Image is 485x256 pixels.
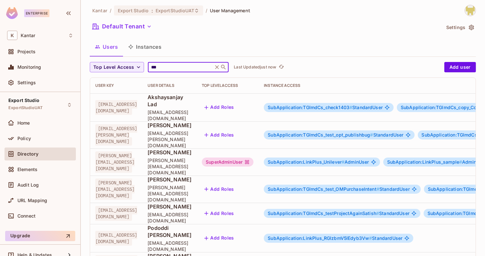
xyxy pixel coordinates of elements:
[95,83,137,88] div: User Key
[148,203,191,210] span: [PERSON_NAME]
[148,211,191,224] span: [EMAIL_ADDRESS][DOMAIN_NAME]
[234,65,276,70] p: Last Updated just now
[268,186,379,192] span: SubApplication:TGlmdCs_test_OMPurchaseIntent
[151,8,153,13] span: :
[148,184,191,203] span: [PERSON_NAME][EMAIL_ADDRESS][DOMAIN_NAME]
[95,124,137,146] span: [EMAIL_ADDRESS][PERSON_NAME][DOMAIN_NAME]
[148,157,191,176] span: [PERSON_NAME][EMAIL_ADDRESS][DOMAIN_NAME]
[6,7,18,19] img: SReyMgAAAABJRU5ErkJggg==
[202,184,237,194] button: Add Roles
[17,167,37,172] span: Elements
[17,182,39,188] span: Audit Log
[277,63,285,71] button: refresh
[92,7,107,14] span: the active workspace
[148,83,191,88] div: User Details
[268,159,369,165] span: AdminUser
[95,206,137,221] span: [EMAIL_ADDRESS][DOMAIN_NAME]
[202,130,237,140] button: Add Roles
[148,240,191,252] span: [EMAIL_ADDRESS][DOMAIN_NAME]
[459,159,462,165] span: #
[268,159,345,165] span: SubApplication:LinkPlus_Unilever
[202,233,237,243] button: Add Roles
[17,198,47,203] span: URL Mapping
[95,179,135,200] span: [PERSON_NAME][EMAIL_ADDRESS][DOMAIN_NAME]
[17,80,36,85] span: Settings
[93,63,134,71] span: Top Level Access
[90,39,123,55] button: Users
[148,109,191,121] span: [EMAIL_ADDRESS][DOMAIN_NAME]
[444,22,476,33] button: Settings
[369,235,372,241] span: #
[17,136,31,141] span: Policy
[148,224,191,239] span: Pododdi [PERSON_NAME]
[465,5,476,16] img: Girishankar.VP@kantar.com
[206,7,207,14] li: /
[118,7,149,14] span: Export Studio
[268,132,373,138] span: SubApplication:TGlmdCs_test_opt_publishbug
[8,98,39,103] span: Export Studio
[342,159,345,165] span: #
[17,65,41,70] span: Monitoring
[268,210,379,216] span: SubApplication:TGlmdCs_testProjectAgainSatish
[17,151,38,157] span: Directory
[202,83,253,88] div: Top Level Access
[210,7,250,14] span: User Management
[444,62,476,72] button: Add user
[376,210,379,216] span: #
[202,102,237,113] button: Add Roles
[202,158,253,167] div: SuperAdminUser
[17,49,36,54] span: Projects
[276,63,285,71] span: Click to refresh data
[268,236,402,241] span: StandardUser
[268,235,372,241] span: SubApplication:LinkPlus_RGlzbmV5IEdyb3Vw
[387,159,462,165] span: SubApplication:LinkPlus_sample
[148,94,191,108] span: Akshaysanjay Lad
[268,105,383,110] span: StandardUser
[268,105,352,110] span: SubApplication:TGlmdCs_check1403
[8,105,43,110] span: ExportStudioUAT
[156,7,194,14] span: ExportStudioUAT
[95,151,135,173] span: [PERSON_NAME][EMAIL_ADDRESS][DOMAIN_NAME]
[268,132,403,138] span: StandardUser
[21,33,35,38] span: Workspace: Kantar
[370,132,373,138] span: #
[17,213,36,219] span: Connect
[95,100,137,115] span: [EMAIL_ADDRESS][DOMAIN_NAME]
[268,187,410,192] span: StandardUser
[110,7,111,14] li: /
[123,39,167,55] button: Instances
[95,231,137,246] span: [EMAIL_ADDRESS][DOMAIN_NAME]
[90,21,154,32] button: Default Tenant
[377,186,379,192] span: #
[17,120,30,126] span: Home
[24,9,49,17] div: Enterprise
[268,211,409,216] span: StandardUser
[148,122,191,129] span: [PERSON_NAME]
[148,149,191,156] span: [PERSON_NAME]
[279,64,284,70] span: refresh
[7,31,17,40] span: K
[202,208,237,219] button: Add Roles
[90,62,144,72] button: Top Level Access
[349,105,352,110] span: #
[5,231,75,241] button: Upgrade
[148,130,191,148] span: [EMAIL_ADDRESS][PERSON_NAME][DOMAIN_NAME]
[148,176,191,183] span: [PERSON_NAME]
